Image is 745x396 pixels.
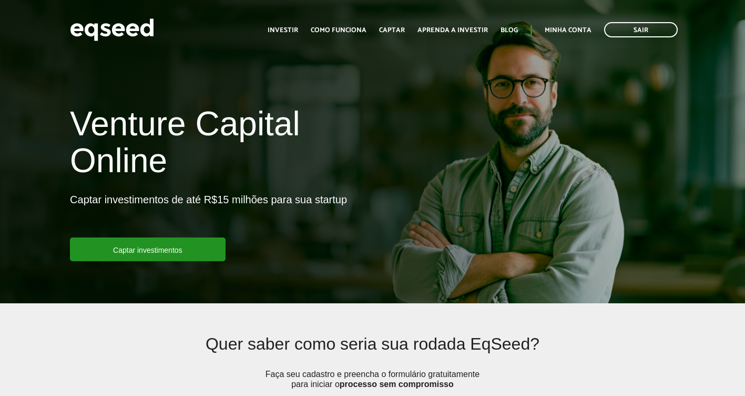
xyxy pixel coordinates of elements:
[70,193,347,237] p: Captar investimentos de até R$15 milhões para sua startup
[501,27,518,34] a: Blog
[70,237,226,261] a: Captar investimentos
[340,380,454,389] strong: processo sem compromisso
[132,335,613,369] h2: Quer saber como seria sua rodada EqSeed?
[379,27,405,34] a: Captar
[417,27,488,34] a: Aprenda a investir
[604,22,678,37] a: Sair
[268,27,298,34] a: Investir
[70,105,364,185] h1: Venture Capital Online
[70,16,154,44] img: EqSeed
[545,27,591,34] a: Minha conta
[311,27,366,34] a: Como funciona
